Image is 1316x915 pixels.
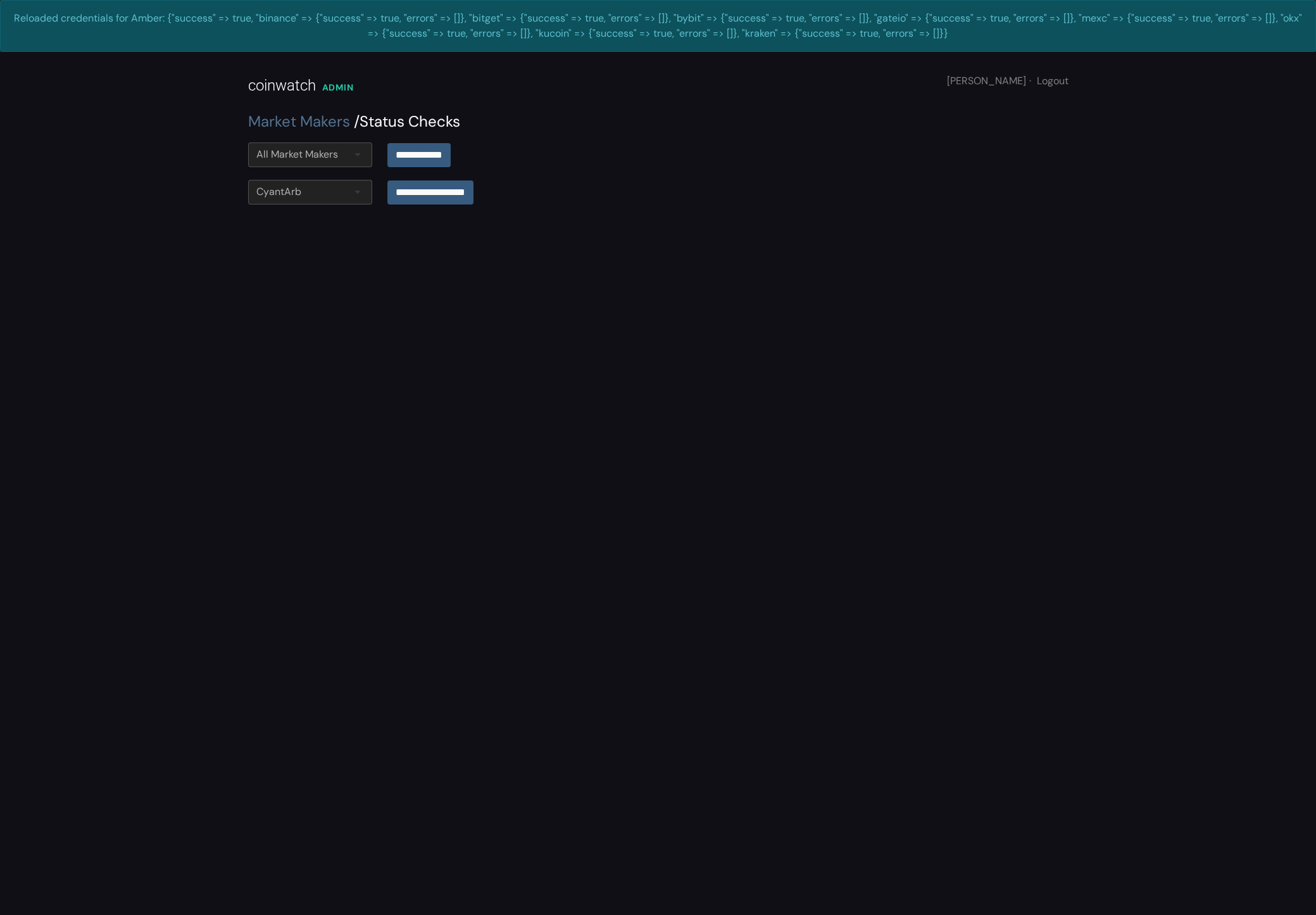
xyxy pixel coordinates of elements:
div: Status Checks [248,110,1068,133]
a: Logout [1037,74,1068,87]
div: [PERSON_NAME] [947,73,1068,89]
span: / [354,111,360,131]
span: · [1029,74,1031,87]
div: All Market Makers [256,147,338,162]
div: ADMIN [322,81,354,94]
div: CyantArb [256,184,301,199]
div: coinwatch [248,74,316,97]
a: coinwatch ADMIN [248,52,354,110]
a: Market Makers [248,111,350,131]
